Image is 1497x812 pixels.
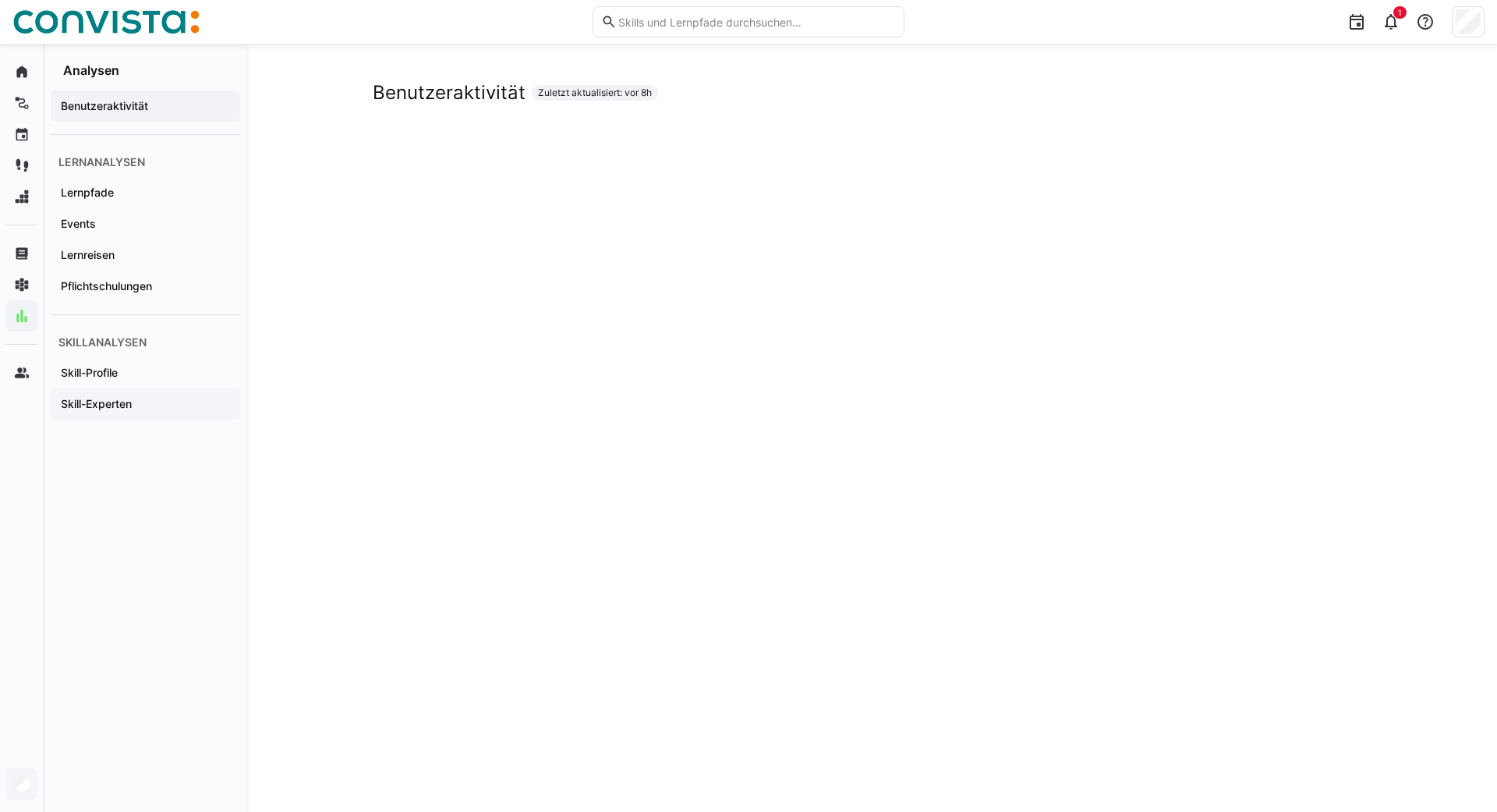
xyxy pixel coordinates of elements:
[373,81,526,105] h2: Benutzeraktivität
[1398,8,1402,17] span: 1
[51,328,240,357] div: Skillanalysen
[51,147,240,177] div: Lernanalysen
[538,87,652,99] span: Zuletzt aktualisiert: vor 8h
[617,15,896,29] input: Skills und Lernpfade durchsuchen…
